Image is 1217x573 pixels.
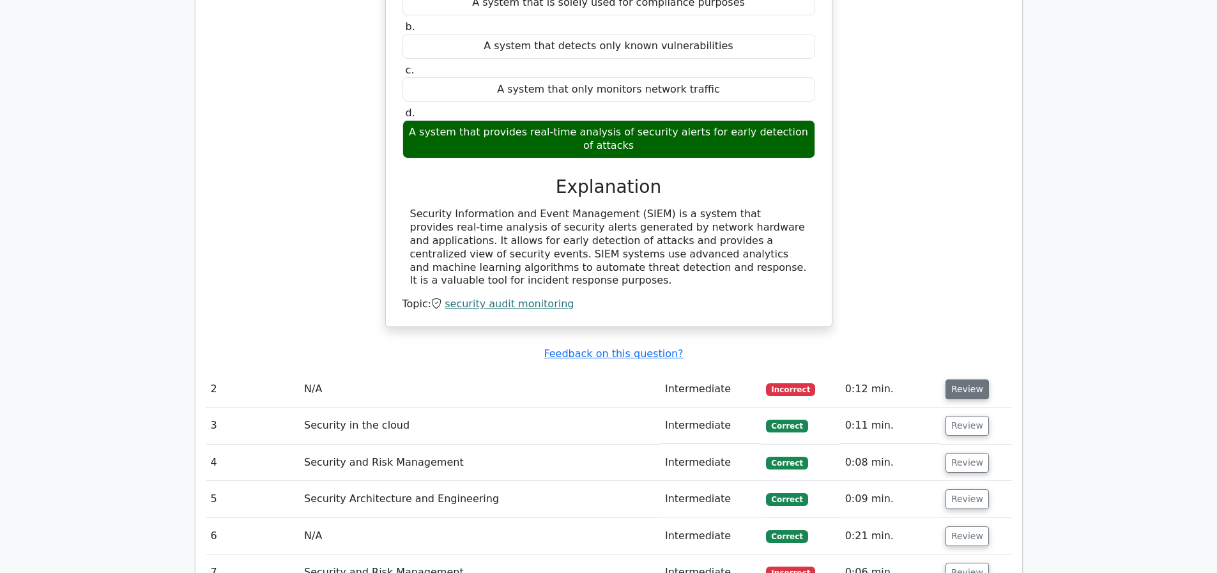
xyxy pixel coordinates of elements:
[206,481,300,517] td: 5
[766,493,808,506] span: Correct
[402,34,815,59] div: A system that detects only known vulnerabilities
[544,348,683,360] a: Feedback on this question?
[299,481,660,517] td: Security Architecture and Engineering
[299,445,660,481] td: Security and Risk Management
[402,298,815,311] div: Topic:
[206,408,300,444] td: 3
[406,64,415,76] span: c.
[766,457,808,470] span: Correct
[945,489,989,509] button: Review
[206,445,300,481] td: 4
[660,408,761,444] td: Intermediate
[402,77,815,102] div: A system that only monitors network traffic
[402,120,815,158] div: A system that provides real-time analysis of security alerts for early detection of attacks
[945,526,989,546] button: Review
[660,518,761,554] td: Intermediate
[660,445,761,481] td: Intermediate
[766,530,808,543] span: Correct
[410,176,808,198] h3: Explanation
[660,371,761,408] td: Intermediate
[445,298,574,310] a: security audit monitoring
[299,371,660,408] td: N/A
[945,379,989,399] button: Review
[840,371,940,408] td: 0:12 min.
[299,408,660,444] td: Security in the cloud
[299,518,660,554] td: N/A
[206,371,300,408] td: 2
[206,518,300,554] td: 6
[766,420,808,432] span: Correct
[945,416,989,436] button: Review
[410,208,808,287] div: Security Information and Event Management (SIEM) is a system that provides real-time analysis of ...
[766,383,815,396] span: Incorrect
[406,107,415,119] span: d.
[840,518,940,554] td: 0:21 min.
[406,20,415,33] span: b.
[840,481,940,517] td: 0:09 min.
[660,481,761,517] td: Intermediate
[945,453,989,473] button: Review
[840,445,940,481] td: 0:08 min.
[840,408,940,444] td: 0:11 min.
